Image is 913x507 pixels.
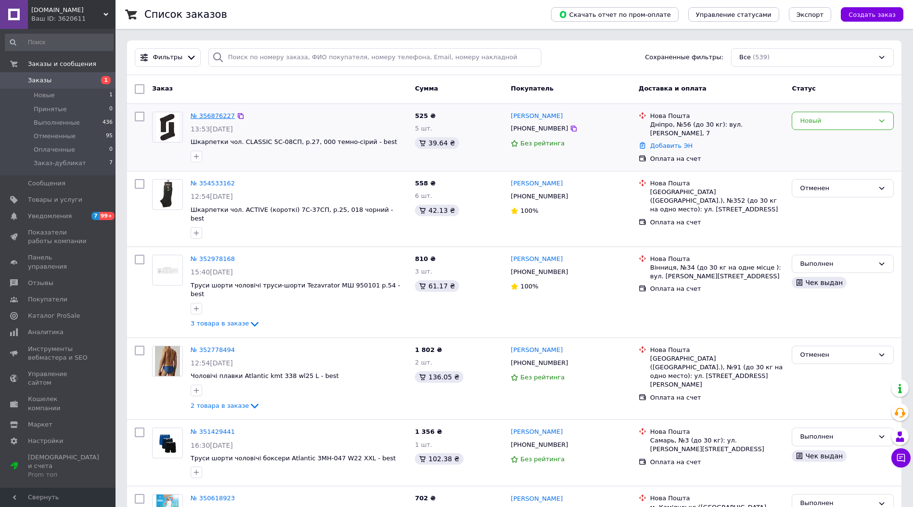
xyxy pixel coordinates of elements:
[509,357,570,369] div: [PHONE_NUMBER]
[191,206,393,222] a: Шкарпетки чол. ACTIVE (короткі) 7С-37СП, р.25, 018 чорний - best
[415,125,432,132] span: 5 шт.
[191,402,249,409] span: 2 товара в заказе
[792,85,816,92] span: Статус
[688,7,779,22] button: Управление статусами
[891,448,911,468] button: Чат с покупателем
[191,255,235,262] a: № 352978168
[415,180,436,187] span: 558 ₴
[28,76,51,85] span: Заказы
[156,112,179,142] img: Фото товару
[191,320,249,327] span: 3 товара в заказе
[650,393,784,402] div: Оплата на счет
[28,253,89,271] span: Панель управления
[650,458,784,467] div: Оплата на счет
[28,212,72,221] span: Уведомления
[789,7,831,22] button: Экспорт
[31,6,103,14] span: Besthop.com.ua
[99,212,115,220] span: 99+
[415,453,463,465] div: 102.38 ₴
[109,105,113,114] span: 0
[792,277,847,288] div: Чек выдан
[511,179,563,188] a: [PERSON_NAME]
[28,228,89,246] span: Показатели работы компании
[559,10,671,19] span: Скачать отчет по пром-оплате
[28,470,99,479] div: Prom топ
[650,155,784,163] div: Оплата на счет
[511,494,563,504] a: [PERSON_NAME]
[191,125,233,133] span: 13:53[DATE]
[28,395,89,412] span: Кошелек компании
[800,259,874,269] div: Выполнен
[511,346,563,355] a: [PERSON_NAME]
[34,118,80,127] span: Выполненные
[109,159,113,168] span: 7
[191,359,233,367] span: 12:54[DATE]
[511,112,563,121] a: [PERSON_NAME]
[645,53,723,62] span: Сохраненные фильтры:
[152,112,183,143] a: Фото товару
[191,455,396,462] span: Труси шорти чоловічі боксери Atlantic 3MH-047 W22 XXL - best
[509,122,570,135] div: [PHONE_NUMBER]
[415,268,432,275] span: 3 шт.
[509,266,570,278] div: [PHONE_NUMBER]
[650,436,784,454] div: Самарь, №3 (до 30 кг): ул. [PERSON_NAME][STREET_ADDRESS]
[650,218,784,227] div: Оплата на счет
[415,112,436,119] span: 525 ₴
[739,53,751,62] span: Все
[191,428,235,435] a: № 351429441
[191,320,260,327] a: 3 товара в заказе
[511,255,563,264] a: [PERSON_NAME]
[650,354,784,390] div: [GEOGRAPHIC_DATA] ([GEOGRAPHIC_DATA].), №91 (до 30 кг на одно место): ул. [STREET_ADDRESS][PERSON...
[415,441,432,448] span: 1 шт.
[34,159,86,168] span: Заказ-дубликат
[153,53,183,62] span: Фильтры
[831,11,903,18] a: Создать заказ
[28,195,82,204] span: Товары и услуги
[28,179,65,188] span: Сообщения
[191,282,400,298] a: Труси шорти чоловічі труси-шорти Tezavrator МШ 950101 р.54 - best
[520,283,538,290] span: 100%
[650,142,693,149] a: Добавить ЭН
[155,346,180,376] img: Фото товару
[415,346,442,353] span: 1 802 ₴
[650,285,784,293] div: Оплата на счет
[650,255,784,263] div: Нова Пошта
[156,180,179,209] img: Фото товару
[191,112,235,119] a: № 356876227
[28,370,89,387] span: Управление сайтом
[191,372,339,379] a: Чоловічі плавки Atlantic kmt 338 wl25 L - best
[509,190,570,203] div: [PHONE_NUMBER]
[28,312,80,320] span: Каталог ProSale
[696,11,772,18] span: Управление статусами
[520,207,538,214] span: 100%
[650,188,784,214] div: [GEOGRAPHIC_DATA] ([GEOGRAPHIC_DATA].), №352 (до 30 кг на одно место): ул. [STREET_ADDRESS]
[109,145,113,154] span: 0
[5,34,114,51] input: Поиск
[415,255,436,262] span: 810 ₴
[415,494,436,502] span: 702 ₴
[650,120,784,138] div: Дніпро, №56 (до 30 кг): вул. [PERSON_NAME], 7
[191,193,233,200] span: 12:54[DATE]
[650,494,784,503] div: Нова Пошта
[415,137,459,149] div: 39.64 ₴
[650,112,784,120] div: Нова Пошта
[106,132,113,141] span: 95
[34,91,55,100] span: Новые
[28,328,64,337] span: Аналитика
[800,432,874,442] div: Выполнен
[520,374,565,381] span: Без рейтинга
[152,85,173,92] span: Заказ
[152,346,183,377] a: Фото товару
[639,85,707,92] span: Доставка и оплата
[191,268,233,276] span: 15:40[DATE]
[28,345,89,362] span: Инструменты вебмастера и SEO
[152,428,183,458] a: Фото товару
[792,450,847,462] div: Чек выдан
[415,85,438,92] span: Сумма
[152,255,183,286] a: Фото товару
[650,346,784,354] div: Нова Пошта
[191,442,233,449] span: 16:30[DATE]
